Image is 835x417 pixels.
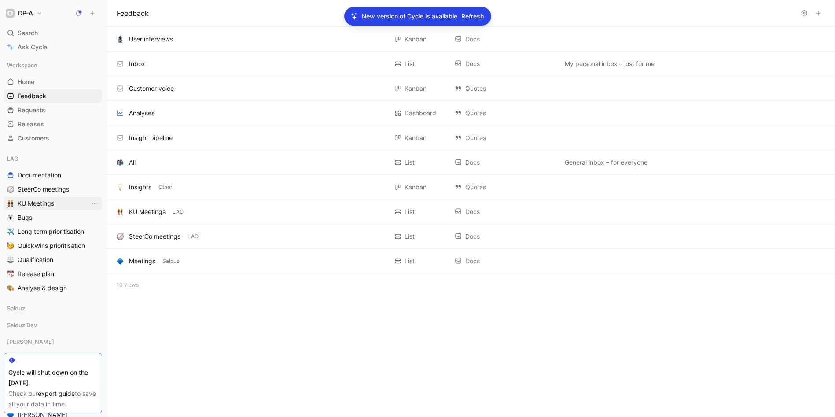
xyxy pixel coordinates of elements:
[4,59,102,72] div: Workspace
[4,318,102,332] div: Salduz Dev
[4,211,102,224] a: 🕷️Bugs
[117,233,124,240] img: 🧭
[186,232,200,240] button: LAO
[5,184,16,195] button: 🧭
[117,8,149,18] h1: Feedback
[106,199,835,224] div: 👬KU MeetingsLAOList DocsView actions
[4,41,102,54] a: Ask Cycle
[405,182,427,192] div: Kanban
[171,208,185,216] button: LAO
[362,11,457,22] p: New version of Cycle is available
[4,253,102,266] a: ⚖️Qualification
[7,284,14,292] img: 🎨
[5,269,16,279] button: 📆
[8,367,97,388] div: Cycle will shut down on the [DATE].
[106,273,835,296] div: 10 views
[18,269,54,278] span: Release plan
[455,157,556,168] div: Docs
[4,302,102,317] div: Salduz
[115,34,125,44] button: 🎙️
[455,108,556,118] div: Quotes
[18,241,85,250] span: QuickWins prioritisation
[129,59,145,69] div: Inbox
[18,77,34,86] span: Home
[38,390,75,397] a: export guide
[5,226,16,237] button: ✈️
[4,318,102,334] div: Salduz Dev
[455,59,556,69] div: Docs
[117,159,124,166] img: 📬
[4,225,102,238] a: ✈️Long term prioritisation
[4,26,102,40] div: Search
[129,231,180,242] div: SteerCo meetings
[7,242,14,249] img: 🥳
[405,256,415,266] div: List
[4,267,102,280] a: 📆Release plan
[563,157,649,168] button: General inbox – for everyone
[4,169,102,182] a: Documentation
[106,125,835,150] div: Insight pipelineKanban QuotesView actions
[7,186,14,193] img: 🧭
[7,304,25,313] span: Salduz
[18,134,49,143] span: Customers
[7,270,14,277] img: 📆
[18,284,67,292] span: Analyse & design
[115,157,125,168] button: 📬
[18,213,32,222] span: Bugs
[117,258,124,265] img: 🔷
[7,228,14,235] img: ✈️
[157,183,174,191] button: Other
[188,232,199,241] span: LAO
[106,175,835,199] div: 💡InsightsOtherKanban QuotesView actions
[4,281,102,295] a: 🎨Analyse & design
[106,52,835,76] div: InboxList DocsMy personal inbox – just for meView actions
[4,335,102,348] div: [PERSON_NAME]
[4,152,102,165] div: LAO
[18,199,54,208] span: KU Meetings
[4,183,102,196] a: 🧭SteerCo meetings
[4,152,102,295] div: LAODocumentation🧭SteerCo meetings👬KU MeetingsView actions🕷️Bugs✈️Long term prioritisation🥳QuickWi...
[158,183,172,192] span: Other
[18,255,53,264] span: Qualification
[4,197,102,210] a: 👬KU MeetingsView actions
[18,171,61,180] span: Documentation
[5,255,16,265] button: ⚖️
[4,75,102,89] a: Home
[18,106,45,114] span: Requests
[405,231,415,242] div: List
[455,231,556,242] div: Docs
[5,198,16,209] button: 👬
[5,212,16,223] button: 🕷️
[129,133,173,143] div: Insight pipeline
[405,34,427,44] div: Kanban
[405,108,436,118] div: Dashboard
[405,59,415,69] div: List
[565,157,647,168] span: General inbox – for everyone
[455,256,556,266] div: Docs
[106,76,835,101] div: Customer voiceKanban QuotesView actions
[405,207,415,217] div: List
[18,185,69,194] span: SteerCo meetings
[4,89,102,103] a: Feedback
[565,59,655,69] span: My personal inbox – just for me
[117,184,124,191] img: 💡
[4,352,102,365] a: 🔷[PERSON_NAME]'s
[129,108,154,118] div: Analyses
[115,207,125,217] button: 👬
[18,9,33,17] h1: DP-A
[106,150,835,175] div: 📬AllList DocsGeneral inbox – for everyoneView actions
[129,207,166,217] div: KU Meetings
[90,199,99,208] button: View actions
[7,200,14,207] img: 👬
[4,132,102,145] a: Customers
[115,182,125,192] button: 💡
[106,27,835,52] div: 🎙️User interviewsKanban DocsView actions
[7,214,14,221] img: 🕷️
[129,157,136,168] div: All
[405,83,427,94] div: Kanban
[405,157,415,168] div: List
[115,231,125,242] button: 🧭
[162,257,180,266] span: Salduz
[117,36,124,43] img: 🎙️
[18,227,84,236] span: Long term prioritisation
